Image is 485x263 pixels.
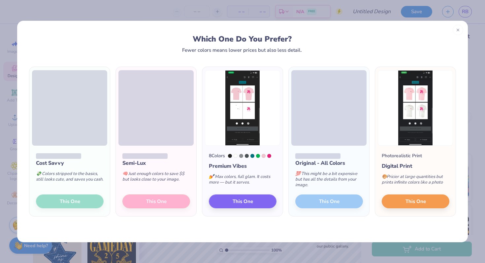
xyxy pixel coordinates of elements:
[382,152,422,159] div: Photorealistic Print
[405,198,426,205] span: This One
[256,154,260,158] div: 7481 C
[378,70,453,146] img: Photorealistic preview
[122,167,190,189] div: Just enough colors to save $$ but looks close to your image.
[36,167,104,189] div: Colors stripped to the basics, still looks cute, and saves you cash.
[228,154,232,158] div: Neutral Black C
[382,194,449,208] button: This One
[209,152,225,159] div: 8 Colors
[245,154,249,158] div: 7540 C
[36,171,41,177] span: 💸
[382,174,387,180] span: 🎨
[382,162,449,170] div: Digital Print
[205,70,280,146] img: 8 color option
[36,159,104,167] div: Cost Savvy
[295,159,363,167] div: Original - All Colors
[182,47,302,53] div: Fewer colors means lower prices but also less detail.
[122,171,128,177] span: 🧠
[295,167,363,194] div: This might be a bit expensive but has all the details from your image.
[233,198,253,205] span: This One
[262,154,266,158] div: 496 C
[267,154,271,158] div: 213 C
[209,194,276,208] button: This One
[209,174,214,180] span: 💅
[250,154,254,158] div: 7474 C
[35,35,449,44] div: Which One Do You Prefer?
[209,162,276,170] div: Premium Vibes
[122,159,190,167] div: Semi-Lux
[382,170,449,192] div: Pricier at large quantities but prints infinite colors like a photo
[234,154,238,158] div: White
[239,154,243,158] div: 877 C
[295,171,301,177] span: 💯
[209,170,276,192] div: Max colors, full glam. It costs more — but it serves.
